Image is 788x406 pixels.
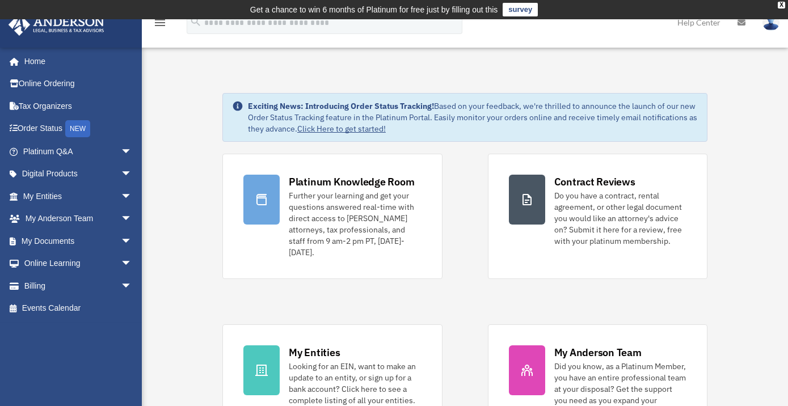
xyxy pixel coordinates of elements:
a: Platinum Q&Aarrow_drop_down [8,140,149,163]
a: Home [8,50,144,73]
a: menu [153,20,167,29]
img: User Pic [762,14,779,31]
div: close [778,2,785,9]
span: arrow_drop_down [121,185,144,208]
div: Platinum Knowledge Room [289,175,415,189]
strong: Exciting News: Introducing Order Status Tracking! [248,101,434,111]
span: arrow_drop_down [121,230,144,253]
div: Looking for an EIN, want to make an update to an entity, or sign up for a bank account? Click her... [289,361,422,406]
span: arrow_drop_down [121,274,144,298]
a: Order StatusNEW [8,117,149,141]
i: menu [153,16,167,29]
a: My Entitiesarrow_drop_down [8,185,149,208]
a: Online Learningarrow_drop_down [8,252,149,275]
a: Events Calendar [8,297,149,320]
div: Do you have a contract, rental agreement, or other legal document you would like an attorney's ad... [554,190,687,247]
div: Get a chance to win 6 months of Platinum for free just by filling out this [250,3,498,16]
div: My Entities [289,345,340,360]
span: arrow_drop_down [121,163,144,186]
div: My Anderson Team [554,345,642,360]
a: Contract Reviews Do you have a contract, rental agreement, or other legal document you would like... [488,154,708,279]
a: Online Ordering [8,73,149,95]
span: arrow_drop_down [121,140,144,163]
a: My Anderson Teamarrow_drop_down [8,208,149,230]
a: Click Here to get started! [297,124,386,134]
i: search [189,15,202,28]
div: NEW [65,120,90,137]
a: Digital Productsarrow_drop_down [8,163,149,185]
a: My Documentsarrow_drop_down [8,230,149,252]
span: arrow_drop_down [121,252,144,276]
a: Platinum Knowledge Room Further your learning and get your questions answered real-time with dire... [222,154,443,279]
span: arrow_drop_down [121,208,144,231]
div: Further your learning and get your questions answered real-time with direct access to [PERSON_NAM... [289,190,422,258]
div: Contract Reviews [554,175,635,189]
div: Based on your feedback, we're thrilled to announce the launch of our new Order Status Tracking fe... [248,100,698,134]
a: Tax Organizers [8,95,149,117]
a: survey [503,3,538,16]
a: Billingarrow_drop_down [8,274,149,297]
img: Anderson Advisors Platinum Portal [5,14,108,36]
